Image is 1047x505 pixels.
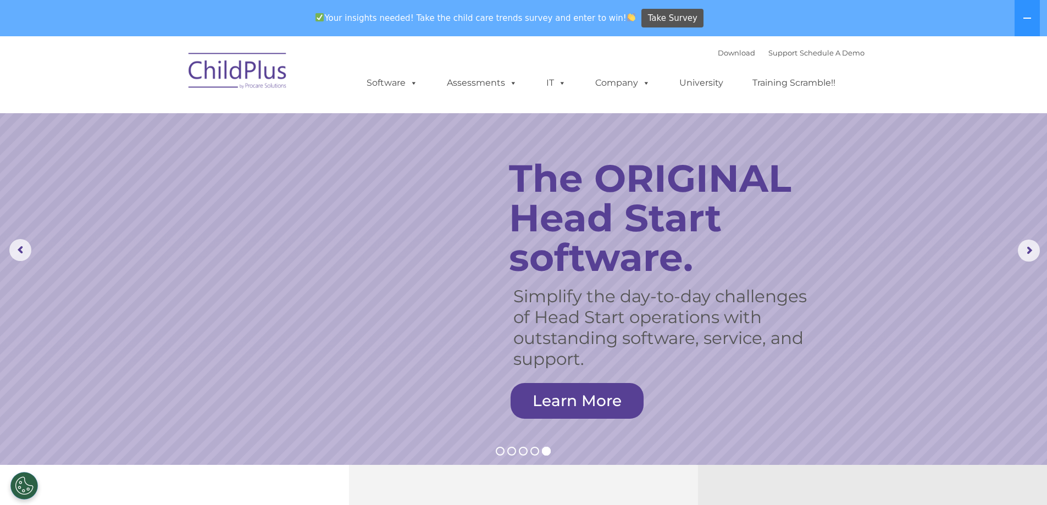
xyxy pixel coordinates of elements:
a: Support [768,48,797,57]
a: Schedule A Demo [800,48,865,57]
span: Take Survey [648,9,697,28]
span: Your insights needed! Take the child care trends survey and enter to win! [311,7,640,29]
a: Company [584,72,661,94]
img: ChildPlus by Procare Solutions [183,45,293,100]
img: ✅ [315,13,324,21]
a: Training Scramble!! [741,72,846,94]
a: Take Survey [641,9,703,28]
rs-layer: Simplify the day-to-day challenges of Head Start operations with outstanding software, service, a... [513,286,820,369]
a: Assessments [436,72,528,94]
a: Software [356,72,429,94]
rs-layer: The ORIGINAL Head Start software. [509,158,836,277]
a: Learn More [511,383,644,419]
a: University [668,72,734,94]
img: 👏 [627,13,635,21]
a: Download [718,48,755,57]
font: | [718,48,865,57]
a: IT [535,72,577,94]
button: Cookies Settings [10,472,38,500]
